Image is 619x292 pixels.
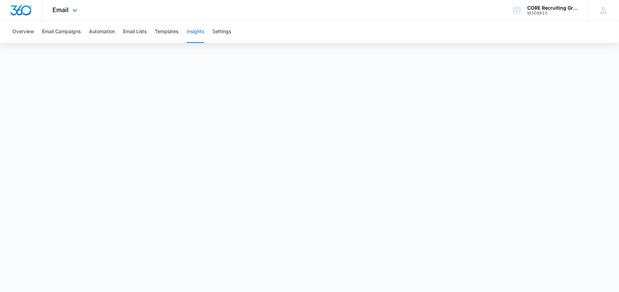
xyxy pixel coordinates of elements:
[187,21,204,43] button: Insights
[527,11,578,16] div: account id
[42,21,81,43] button: Email Campaigns
[123,21,147,43] button: Email Lists
[53,6,69,13] span: Email
[12,21,34,43] button: Overview
[527,5,578,11] div: account name
[155,21,178,43] button: Templates
[212,21,231,43] button: Settings
[89,21,115,43] button: Automation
